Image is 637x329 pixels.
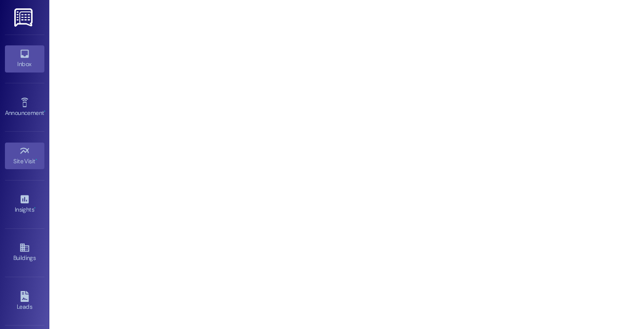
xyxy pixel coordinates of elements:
img: ResiDesk Logo [14,8,35,27]
a: Leads [5,288,44,315]
span: • [44,108,45,115]
span: • [36,156,37,163]
a: Site Visit • [5,143,44,169]
a: Inbox [5,45,44,72]
a: Insights • [5,191,44,218]
span: • [34,205,36,212]
a: Buildings [5,239,44,266]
